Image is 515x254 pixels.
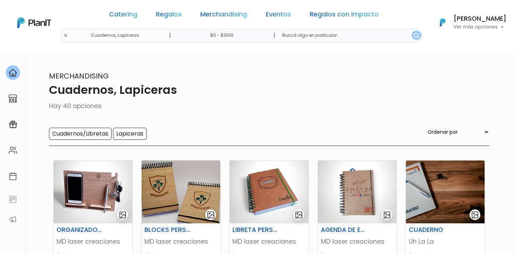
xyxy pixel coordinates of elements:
h6: ORGANIZADOR DE OFICINA [52,226,107,234]
img: thumb_09_Blocks_A6.png [142,161,220,223]
img: PlanIt Logo [435,15,451,30]
img: thumb_WhatsApp_Image_2023-07-11_at_18.44-PhotoRoom.png [54,161,132,223]
p: | [169,31,171,40]
a: Regalos [156,11,182,20]
h6: LIBRETA PERSONALIZADA [228,226,283,234]
p: MD laser creaciones [321,237,394,246]
input: Cuadernos/Libretas [49,128,112,140]
img: feedback-78b5a0c8f98aac82b08bfc38622c3050aee476f2c9584af64705fc4e61158814.svg [9,195,17,204]
p: Uh La La [409,237,482,246]
a: Merchandising [200,11,247,20]
img: gallery-light [383,211,391,219]
h6: CUADERNO [404,226,459,234]
img: gallery-light [295,211,303,219]
img: search_button-432b6d5273f82d61273b3651a40e1bd1b912527efae98b1b7a1b2c0702e16a8d.svg [414,33,419,38]
img: partners-52edf745621dab592f3b2c58e3bca9d71375a7ef29c3b500c9f145b62cc070d4.svg [9,215,17,224]
img: thumb_WhatsApp_Image_2023-07-11_at_18.40-PhotoRoom__1_.png [230,161,308,223]
img: thumb_image00032__4_-PhotoRoom__1_.png [406,161,485,223]
p: Hay 40 opciones [26,101,489,111]
img: gallery-light [207,211,215,219]
img: campaigns-02234683943229c281be62815700db0a1741e53638e28bf9629b52c665b00959.svg [9,120,17,129]
p: MD laser creaciones [144,237,217,246]
p: | [274,31,275,40]
input: Lapiceras [113,128,147,140]
a: Catering [109,11,137,20]
h6: BLOCKS PERSONALIZADOS [140,226,195,234]
img: PlanIt Logo [17,17,51,28]
img: gallery-light [471,211,479,219]
a: Regalos con Impacto [310,11,379,20]
input: Buscá algo en particular.. [276,29,423,42]
h6: [PERSON_NAME] [453,16,506,22]
img: home-e721727adea9d79c4d83392d1f703f7f8bce08238fde08b1acbfd93340b81755.svg [9,68,17,77]
p: MD laser creaciones [57,237,129,246]
p: Cuadernos, Lapiceras [26,81,489,98]
button: PlanIt Logo [PERSON_NAME] Ver más opciones [431,13,506,32]
img: calendar-87d922413cdce8b2cf7b7f5f62616a5cf9e4887200fb71536465627b3292af00.svg [9,172,17,181]
img: gallery-light [119,211,127,219]
a: Eventos [266,11,291,20]
img: close-6986928ebcb1d6c9903e3b54e860dbc4d054630f23adef3a32610726dff6a82b.svg [63,33,68,38]
img: marketplace-4ceaa7011d94191e9ded77b95e3339b90024bf715f7c57f8cf31f2d8c509eaba.svg [9,94,17,103]
p: Ver más opciones [453,25,506,30]
p: Merchandising [26,71,489,81]
img: people-662611757002400ad9ed0e3c099ab2801c6687ba6c219adb57efc949bc21e19d.svg [9,146,17,154]
img: thumb_11_Agenda_A5_Tapa_EcoCuero-PhotoRoom-PhotoRoom.png [318,161,397,223]
p: MD laser creaciones [232,237,305,246]
h6: AGENDA DE ECOCUERO [317,226,371,234]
